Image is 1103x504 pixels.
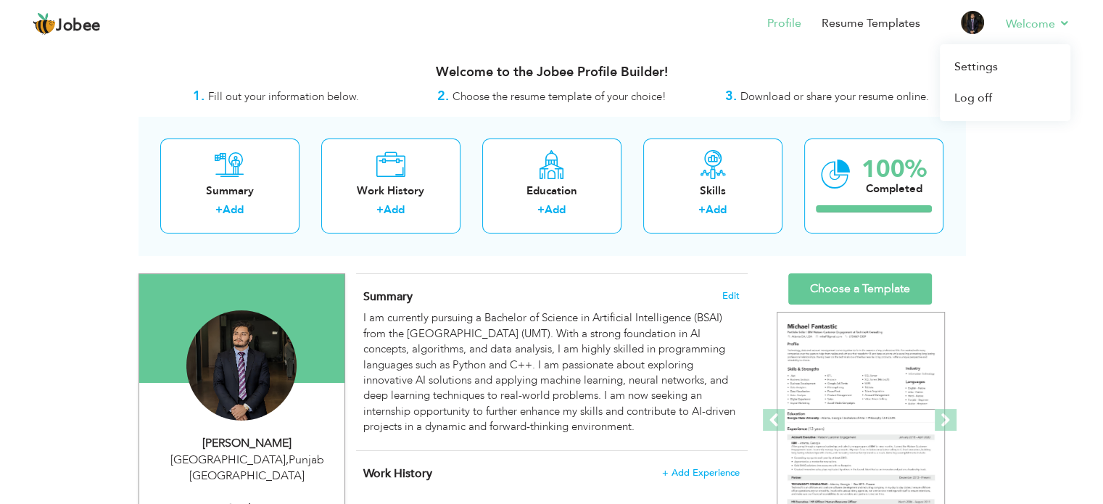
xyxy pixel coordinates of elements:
[961,11,984,34] img: Profile Img
[33,12,101,36] a: Jobee
[725,87,737,105] strong: 3.
[363,289,413,305] span: Summary
[767,15,801,32] a: Profile
[437,87,449,105] strong: 2.
[862,157,927,181] div: 100%
[376,202,384,218] label: +
[286,452,289,468] span: ,
[545,202,566,217] a: Add
[172,183,288,199] div: Summary
[940,83,1070,114] a: Log off
[150,435,344,452] div: [PERSON_NAME]
[862,181,927,197] div: Completed
[537,202,545,218] label: +
[56,18,101,34] span: Jobee
[333,183,449,199] div: Work History
[363,466,739,481] h4: This helps to show the companies you have worked for.
[223,202,244,217] a: Add
[940,51,1070,83] a: Settings
[215,202,223,218] label: +
[662,468,740,478] span: + Add Experience
[363,310,739,434] div: I am currently pursuing a Bachelor of Science in Artificial Intelligence (BSAI) from the [GEOGRAP...
[706,202,727,217] a: Add
[453,89,666,104] span: Choose the resume template of your choice!
[186,310,297,421] img: Hafiz Ahmad
[822,15,920,32] a: Resume Templates
[788,273,932,305] a: Choose a Template
[1006,15,1070,33] a: Welcome
[494,183,610,199] div: Education
[193,87,205,105] strong: 1.
[655,183,771,199] div: Skills
[363,289,739,304] h4: Adding a summary is a quick and easy way to highlight your experience and interests.
[33,12,56,36] img: jobee.io
[384,202,405,217] a: Add
[150,452,344,485] div: [GEOGRAPHIC_DATA] Punjab [GEOGRAPHIC_DATA]
[698,202,706,218] label: +
[740,89,929,104] span: Download or share your resume online.
[139,65,965,80] h3: Welcome to the Jobee Profile Builder!
[722,291,740,301] span: Edit
[363,466,432,482] span: Work History
[208,89,359,104] span: Fill out your information below.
